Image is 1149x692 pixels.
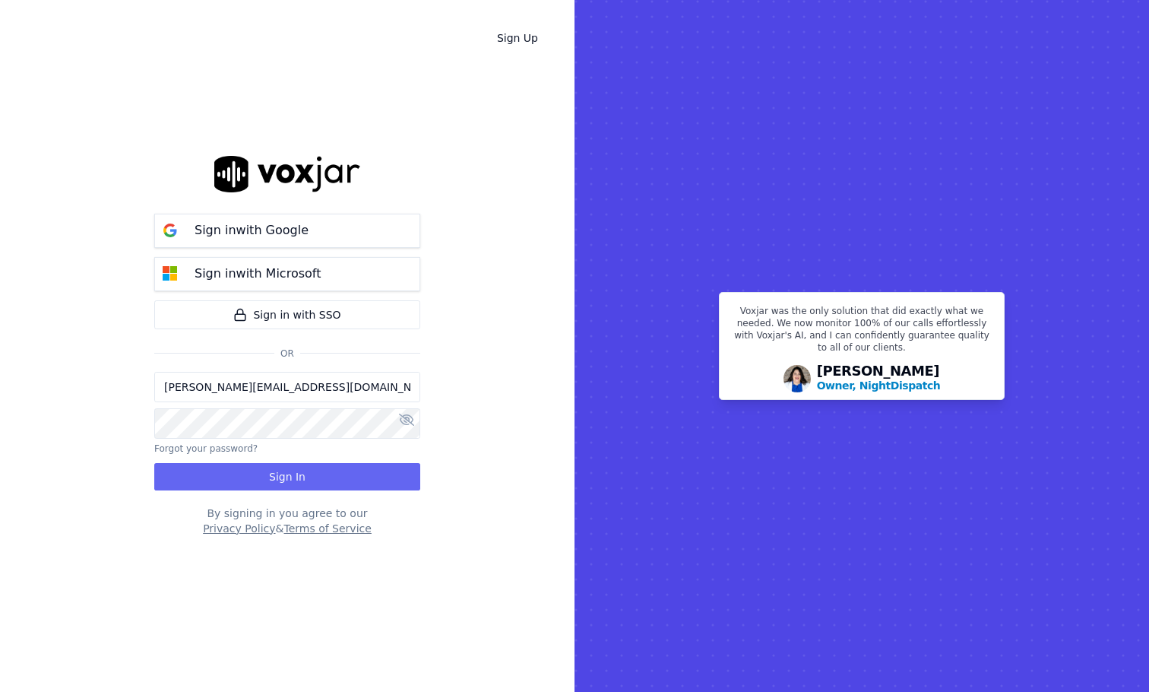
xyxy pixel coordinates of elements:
button: Privacy Policy [203,521,275,536]
img: google Sign in button [155,215,185,246]
img: Avatar [783,365,811,392]
p: Sign in with Microsoft [195,265,321,283]
button: Forgot your password? [154,443,258,455]
div: By signing in you agree to our & [154,506,420,536]
span: Or [274,348,300,360]
button: Sign In [154,463,420,490]
input: Email [154,372,420,402]
button: Terms of Service [283,521,371,536]
img: microsoft Sign in button [155,259,185,289]
a: Sign Up [485,24,550,52]
button: Sign inwith Microsoft [154,257,420,291]
a: Sign in with SSO [154,300,420,329]
div: [PERSON_NAME] [817,364,941,393]
p: Owner, NightDispatch [817,378,941,393]
button: Sign inwith Google [154,214,420,248]
img: logo [214,156,360,192]
p: Voxjar was the only solution that did exactly what we needed. We now monitor 100% of our calls ef... [729,305,995,360]
p: Sign in with Google [195,221,309,240]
